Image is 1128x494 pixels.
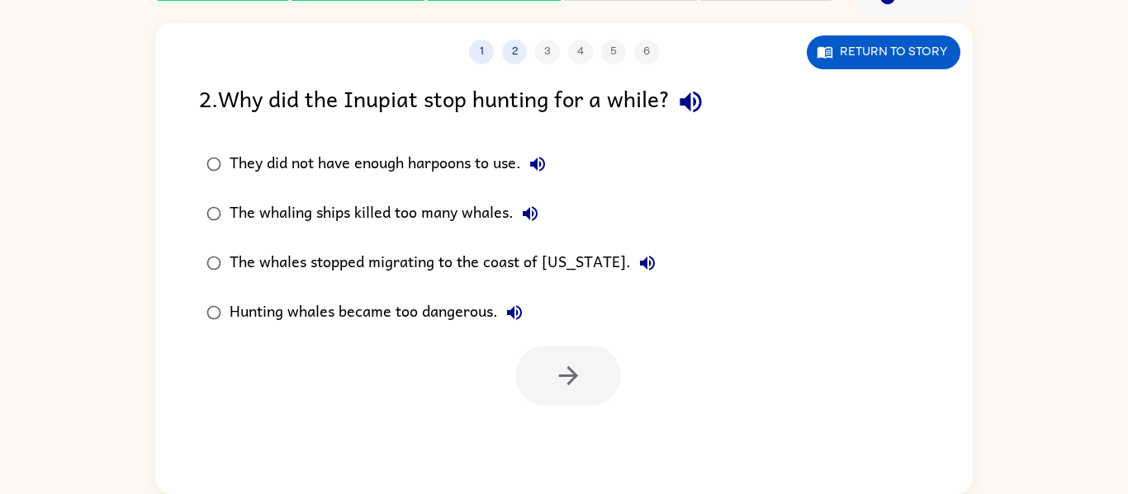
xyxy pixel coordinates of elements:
[631,247,664,280] button: The whales stopped migrating to the coast of [US_STATE].
[502,40,527,64] button: 2
[521,148,554,181] button: They did not have enough harpoons to use.
[498,296,531,329] button: Hunting whales became too dangerous.
[469,40,494,64] button: 1
[230,197,547,230] div: The whaling ships killed too many whales.
[230,247,664,280] div: The whales stopped migrating to the coast of [US_STATE].
[807,35,960,69] button: Return to story
[230,148,554,181] div: They did not have enough harpoons to use.
[199,81,929,123] div: 2 . Why did the Inupiat stop hunting for a while?
[514,197,547,230] button: The whaling ships killed too many whales.
[230,296,531,329] div: Hunting whales became too dangerous.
